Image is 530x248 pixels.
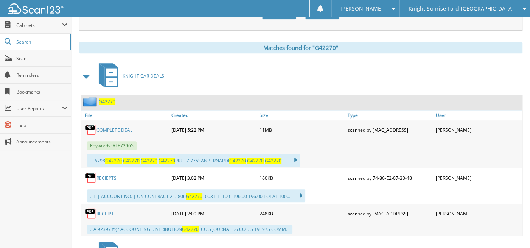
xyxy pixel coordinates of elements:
div: [PERSON_NAME] [434,170,522,186]
div: scanned by [MAC_ADDRESS] [346,206,434,221]
span: Cabinets [16,22,62,28]
span: [PERSON_NAME] [340,6,383,11]
img: PDF.png [85,208,96,219]
a: RECEIPT [96,211,114,217]
span: Keywords: RLE72965 [87,141,137,150]
div: Matches found for "G42270" [79,42,522,53]
a: G42270 [99,98,115,105]
span: Bookmarks [16,89,67,95]
span: KNIGHT CAR DEALS [123,73,164,79]
span: User Reports [16,105,62,112]
img: PDF.png [85,124,96,136]
span: Knight Sunrise Ford-[GEOGRAPHIC_DATA] [409,6,514,11]
div: ...A 92397 ©)" ACCOUNTING DISTRIBUTION i CO 5 JOURNAL 56 CO 5 5 191975 COMM... [87,225,292,234]
a: User [434,110,522,120]
div: [DATE] 5:22 PM [169,122,258,137]
a: RECIEPTS [96,175,117,181]
img: scan123-logo-white.svg [8,3,64,14]
div: scanned by 74-86-E2-07-33-48 [346,170,434,186]
span: G42270 [247,158,264,164]
span: G42270 [265,158,281,164]
a: KNIGHT CAR DEALS [94,61,164,91]
span: Scan [16,55,67,62]
a: File [81,110,169,120]
span: Reminders [16,72,67,78]
div: 248KB [258,206,346,221]
span: G42270 [141,158,157,164]
div: scanned by [MAC_ADDRESS] [346,122,434,137]
div: [PERSON_NAME] [434,122,522,137]
div: ...T | ACCOUNT NO. | ON CONTRACT 215806 10031 11100 -196.00 196.00 TOTAL 100... [87,189,305,202]
div: [DATE] 2:09 PM [169,206,258,221]
span: Announcements [16,139,67,145]
a: Size [258,110,346,120]
a: Type [346,110,434,120]
div: ... 6798 PRUTZ 775SANBERNARDI ... [87,154,300,167]
span: Search [16,39,66,45]
span: G42270 [105,158,122,164]
span: G42270 [182,226,199,232]
span: G42270 [229,158,246,164]
img: folder2.png [83,97,99,106]
span: G42270 [186,193,202,200]
div: 160KB [258,170,346,186]
span: G42270 [159,158,175,164]
a: COMPLETE DEAL [96,127,132,133]
span: Help [16,122,67,128]
img: PDF.png [85,172,96,184]
div: [DATE] 3:02 PM [169,170,258,186]
span: G42270 [123,158,140,164]
div: [PERSON_NAME] [434,206,522,221]
div: 11MB [258,122,346,137]
iframe: Chat Widget [492,212,530,248]
a: Created [169,110,258,120]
